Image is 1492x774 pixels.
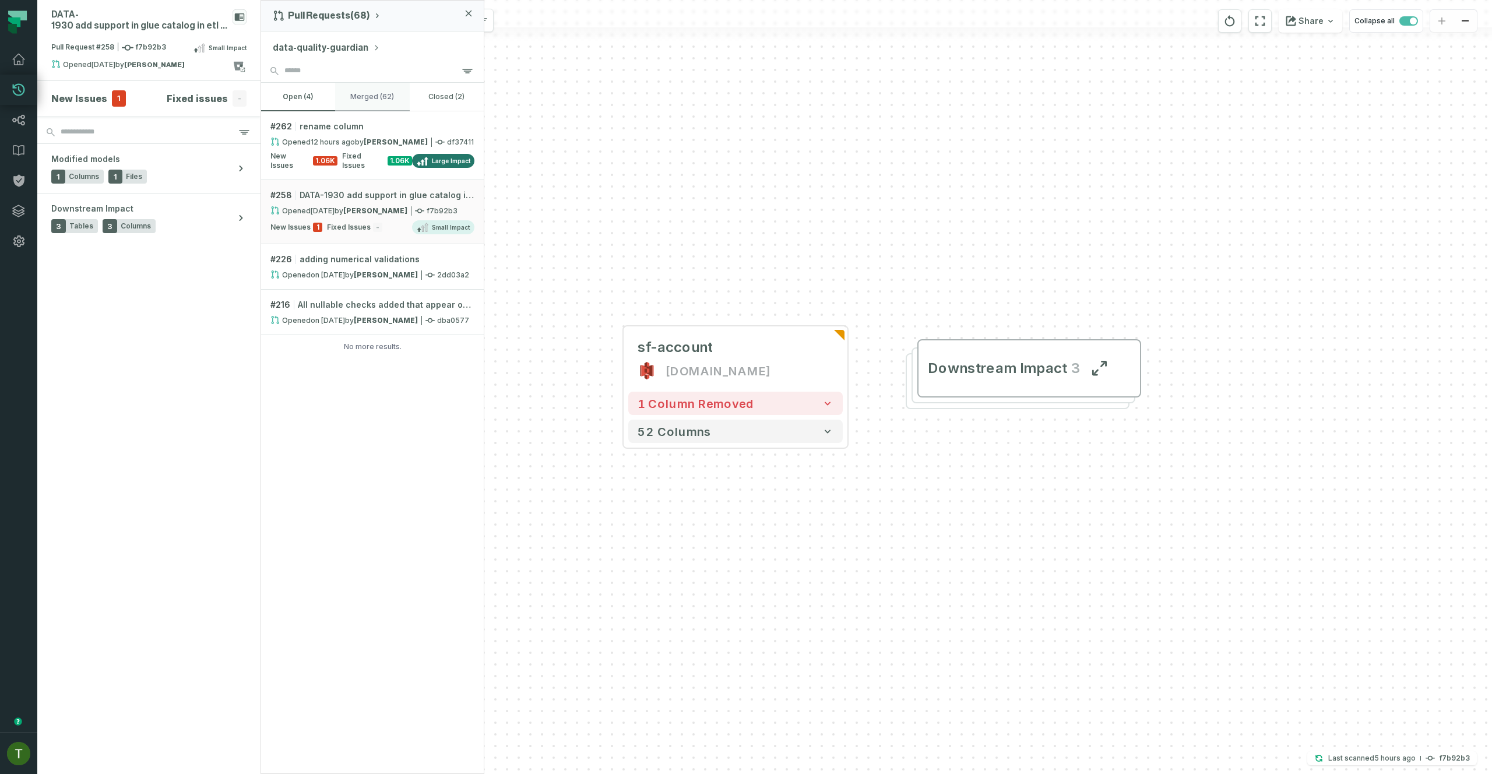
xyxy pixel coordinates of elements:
span: 52 columns [638,424,711,438]
relative-time: Sep 1, 2025, 10:41 AM GMT+3 [311,138,355,146]
span: - [373,223,382,232]
img: avatar of Tomer Galun [7,742,30,765]
div: Opened by [270,315,418,325]
span: 3 [51,219,66,233]
strong: Tal Tilayov (Tal Tilayov) [124,61,185,68]
div: # 226 [270,254,474,265]
span: Downstream Impact [51,203,133,214]
div: Opened by [270,270,418,280]
span: Columns [121,221,151,231]
div: Opened by [51,59,233,73]
div: s3.hello.do.gold.data.prod [666,361,770,380]
span: 3 [103,219,117,233]
a: View on bitbucket [233,59,247,73]
span: rename column [300,121,364,132]
div: # 216 [270,299,474,311]
strong: Yaniv Bordeynik (Yaniv Bordeynik) [364,138,428,146]
span: adding numerical validations [300,254,420,265]
span: Fixed Issues [342,152,386,170]
strong: Ori Machlis (ori.machlis) [354,316,418,325]
relative-time: Jun 22, 2025, 12:44 PM GMT+3 [311,270,345,279]
a: #262rename columnOpened[DATE] 10:41:58 AMby[PERSON_NAME]df37411New Issues1.06KFixed Issues1.06KLa... [261,111,484,180]
span: New Issues [270,152,311,170]
span: 1.06K [313,156,337,166]
div: 2dd03a2 [270,270,474,280]
span: 1.06K [388,156,412,166]
button: Collapse all [1349,9,1423,33]
button: Pull Requests(68) [273,10,382,22]
a: #226adding numerical validationsOpened[DATE] 12:44:02 PMby[PERSON_NAME]2dd03a2 [261,244,484,290]
h4: New Issues [51,92,107,105]
span: Files [126,172,142,181]
span: Pull Request #258 f7b92b3 [51,42,166,54]
relative-time: Aug 18, 2025, 6:15 PM GMT+3 [92,60,115,69]
span: Large Impact [432,156,470,166]
button: data-quality-guardian [273,41,380,55]
span: - [233,90,247,107]
span: Fixed Issues [327,223,371,232]
div: # 262 [270,121,474,132]
a: #216All nullable checks added that appear on the doc until 18.5Opened[DATE] 5:15:50 PMby[PERSON_N... [261,290,484,335]
div: dba0577 [270,315,474,325]
span: Downstream Impact [928,359,1067,378]
div: sf-account [638,338,712,357]
div: No more results. [261,342,484,351]
span: Small Impact [209,43,247,52]
relative-time: Aug 18, 2025, 6:15 PM GMT+3 [311,206,335,215]
button: Share [1279,9,1342,33]
span: Columns [69,172,99,181]
button: open (4) [261,83,335,111]
span: Modified models [51,153,120,165]
h4: f7b92b3 [1440,755,1470,762]
button: Last scanned[DATE] 5:22:54 PMf7b92b3 [1307,751,1477,765]
button: Modified models1Columns1Files [37,144,261,193]
strong: Ori Machlis (ori.machlis) [354,270,418,279]
span: Small Impact [432,223,470,232]
span: 1 [51,170,65,184]
relative-time: May 18, 2025, 5:15 PM GMT+3 [311,316,345,325]
strong: Tal Tilayov (Tal Tilayov) [343,206,407,215]
h4: Fixed issues [167,92,228,105]
span: 1 column removed [638,396,754,410]
button: closed (2) [410,83,484,111]
span: Tables [69,221,93,231]
button: New Issues1Fixed issues- [51,90,247,107]
div: Opened by [270,137,428,147]
a: #258DATA-1930 add support in glue catalog in etl processOpened[DATE] 6:15:13 PMby[PERSON_NAME]f7b... [261,180,484,244]
div: DATA-1930 add support in glue catalog in etl process [51,9,228,31]
span: 1 [112,90,126,107]
span: 1 [108,170,122,184]
span: All nullable checks added that appear on the doc until 18.5 [298,299,474,311]
relative-time: Sep 1, 2025, 5:22 PM GMT+3 [1374,754,1416,762]
div: Tooltip anchor [13,716,23,727]
p: Last scanned [1328,752,1416,764]
div: # 258 [270,189,474,201]
button: Downstream Impact3 [917,339,1141,397]
div: df37411 [270,137,474,147]
span: 3 [1067,359,1081,378]
button: Downstream Impact3Tables3Columns [37,193,261,242]
span: 1 [313,223,322,232]
div: Opened by [270,206,407,216]
span: DATA-1930 add support in glue catalog in etl process [300,189,474,201]
button: merged (62) [335,83,409,111]
div: f7b92b3 [270,206,474,216]
button: zoom out [1454,10,1477,33]
span: New Issues [270,223,311,232]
